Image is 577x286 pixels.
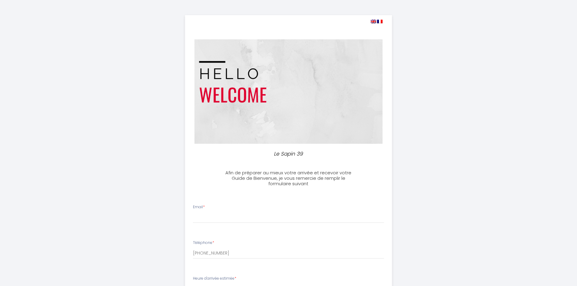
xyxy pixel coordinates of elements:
[221,170,356,186] h3: Afin de préparer au mieux votre arrivée et recevoir votre Guide de Bienvenue, je vous remercie de...
[193,204,205,210] label: Email
[224,150,353,158] p: Le Sapin 39
[377,20,383,23] img: fr.png
[193,276,236,281] label: Heure d'arrivée estimée
[193,240,214,246] label: Téléphone
[371,20,376,23] img: en.png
